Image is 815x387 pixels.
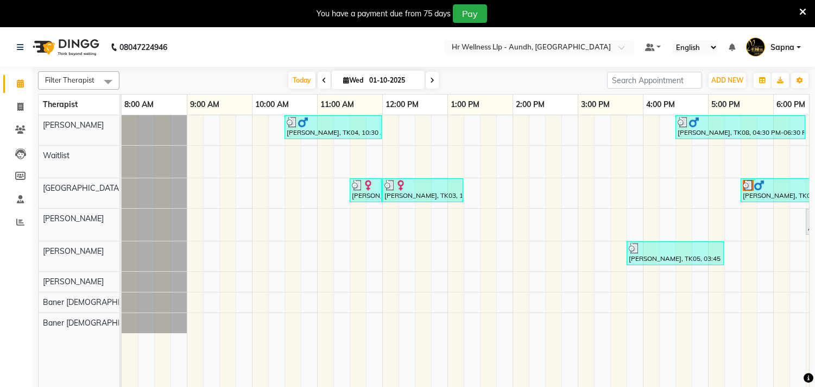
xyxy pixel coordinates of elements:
[43,151,70,160] span: Waitlist
[288,72,315,89] span: Today
[286,117,381,138] div: [PERSON_NAME], TK04, 10:30 AM-12:00 PM, Massage 60 Min
[351,180,381,201] div: [PERSON_NAME], TK03, 11:30 AM-12:00 PM, Comforting Back Massage with Wintergreen Oil, Bayleaf and...
[366,72,420,89] input: 2025-10-01
[677,117,804,138] div: [PERSON_NAME], TK08, 04:30 PM-06:30 PM, Massage 90 Min
[711,76,743,84] span: ADD NEW
[187,97,222,113] a: 9:00 AM
[513,97,547,113] a: 2:00 PM
[383,180,462,201] div: [PERSON_NAME], TK03, 12:00 PM-01:15 PM, Charcoal Bodywrap
[43,214,104,223] span: [PERSON_NAME]
[453,4,487,23] button: Pay
[628,243,723,264] div: [PERSON_NAME], TK05, 03:45 PM-05:15 PM, Massage 60 Min
[43,120,104,130] span: [PERSON_NAME]
[448,97,482,113] a: 1:00 PM
[43,297,151,307] span: Baner [DEMOGRAPHIC_DATA]
[122,97,156,113] a: 8:00 AM
[318,97,357,113] a: 11:00 AM
[119,32,167,63] b: 08047224946
[746,38,765,57] img: Sapna
[43,183,121,193] span: [GEOGRAPHIC_DATA]
[383,97,421,113] a: 12:00 PM
[578,97,612,113] a: 3:00 PM
[43,99,78,109] span: Therapist
[643,97,678,113] a: 4:00 PM
[709,97,743,113] a: 5:00 PM
[317,8,451,20] div: You have a payment due from 75 days
[340,76,366,84] span: Wed
[607,72,702,89] input: Search Appointment
[45,76,94,84] span: Filter Therapist
[43,318,151,328] span: Baner [DEMOGRAPHIC_DATA]
[43,246,104,256] span: [PERSON_NAME]
[770,42,794,53] span: Sapna
[252,97,292,113] a: 10:00 AM
[774,97,808,113] a: 6:00 PM
[709,73,746,88] button: ADD NEW
[43,277,104,286] span: [PERSON_NAME]
[28,32,102,63] img: logo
